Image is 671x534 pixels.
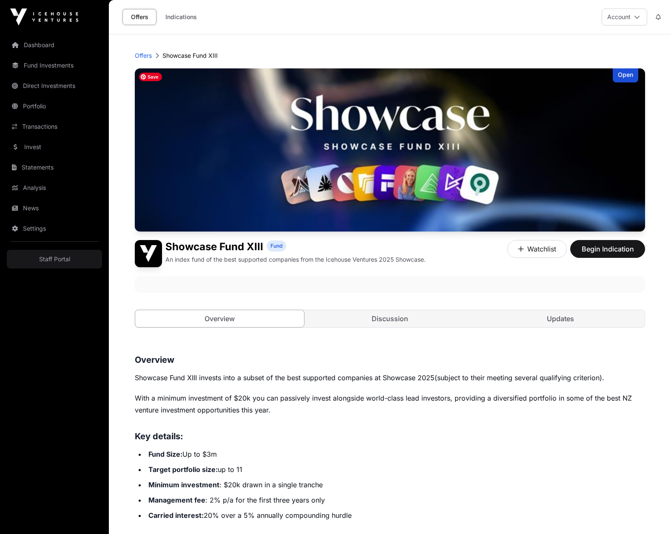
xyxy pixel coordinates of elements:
a: Offers [122,9,156,25]
button: Begin Indication [570,240,645,258]
li: Up to $3m [146,448,645,460]
strong: Carried interest: [148,511,204,520]
nav: Tabs [135,310,645,327]
button: Account [602,8,647,25]
a: Staff Portal [7,250,102,268]
p: Showcase Fund XIII [162,51,218,60]
span: Fund [270,243,282,249]
div: Open [613,68,638,82]
a: Begin Indication [570,249,645,257]
strong: Target portfolio size: [148,465,218,474]
a: Settings [7,219,102,238]
a: Direct Investments [7,76,102,95]
a: Fund Investments [7,56,102,75]
button: Watchlist [507,240,567,258]
h1: Showcase Fund XIII [165,240,263,254]
iframe: Chat Widget [628,493,671,534]
a: Offers [135,51,152,60]
a: Indications [160,9,202,25]
a: Overview [135,310,304,328]
li: : 2% p/a for the first three years only [146,494,645,506]
img: Icehouse Ventures Logo [10,8,78,25]
a: Dashboard [7,36,102,54]
a: Updates [476,310,645,327]
img: Showcase Fund XIII [135,240,162,267]
strong: Management fee [148,496,205,504]
strong: Fund Size: [148,450,182,458]
p: (subject to their meeting several qualifying criterion). [135,372,645,384]
h3: Key details: [135,429,645,443]
span: Begin Indication [581,244,634,254]
li: : $20k drawn in a single tranche [146,479,645,491]
a: Analysis [7,178,102,197]
strong: Minimum investment [148,480,219,489]
p: With a minimum investment of $20k you can passively invest alongside world-class lead investors, ... [135,392,645,416]
a: News [7,199,102,218]
li: 20% over a 5% annually compounding hurdle [146,509,645,521]
a: Discussion [306,310,475,327]
a: Statements [7,158,102,177]
span: Save [139,73,162,81]
span: Showcase Fund XIII invests into a subset of the best supported companies at Showcase 2025 [135,373,435,382]
li: up to 11 [146,463,645,475]
a: Portfolio [7,97,102,116]
p: An index fund of the best supported companies from the Icehouse Ventures 2025 Showcase. [165,255,426,264]
a: Invest [7,138,102,156]
h3: Overview [135,353,645,367]
a: Transactions [7,117,102,136]
img: Showcase Fund XIII [135,68,645,232]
